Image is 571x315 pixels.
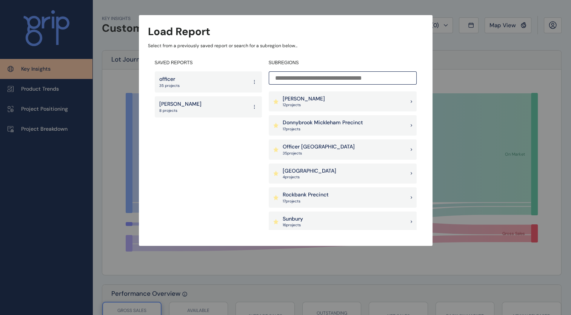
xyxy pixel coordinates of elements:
[283,143,355,151] p: Officer [GEOGRAPHIC_DATA]
[283,151,355,156] p: 35 project s
[159,108,202,113] p: 8 projects
[283,102,325,108] p: 12 project s
[155,60,262,66] h4: SAVED REPORTS
[159,100,202,108] p: [PERSON_NAME]
[148,43,423,49] p: Select from a previously saved report or search for a subregion below...
[159,76,180,83] p: officer
[283,119,363,127] p: Donnybrook Mickleham Precinct
[159,83,180,88] p: 35 projects
[283,191,329,199] p: Rockbank Precinct
[283,199,329,204] p: 17 project s
[283,167,336,175] p: [GEOGRAPHIC_DATA]
[269,60,417,66] h4: SUBREGIONS
[148,24,210,39] h3: Load Report
[283,174,336,180] p: 4 project s
[283,222,303,228] p: 16 project s
[283,127,363,132] p: 17 project s
[283,95,325,103] p: [PERSON_NAME]
[283,215,303,223] p: Sunbury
